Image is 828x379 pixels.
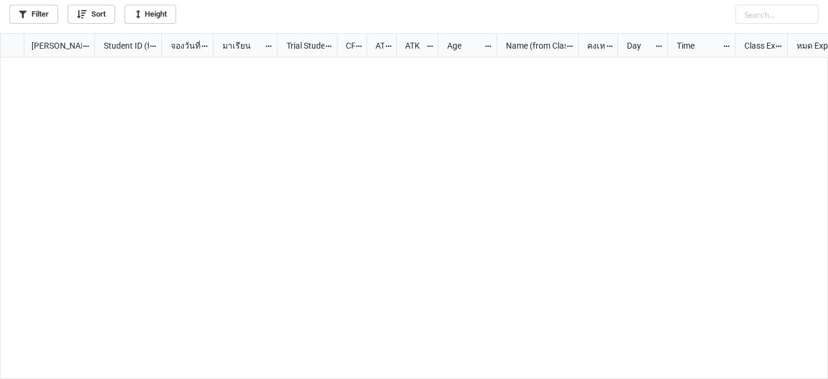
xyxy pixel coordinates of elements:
[339,39,355,52] div: CF
[215,39,265,52] div: มาเรียน
[440,39,484,52] div: Age
[398,39,425,52] div: ATK
[68,5,115,24] a: Sort
[279,39,324,52] div: Trial Student
[24,39,82,52] div: [PERSON_NAME] Name
[1,34,95,58] div: grid
[580,39,605,52] div: คงเหลือ (from Nick Name)
[368,39,385,52] div: ATT
[125,5,176,24] a: Height
[670,39,722,52] div: Time
[499,39,566,52] div: Name (from Class)
[737,39,775,52] div: Class Expiration
[97,39,149,52] div: Student ID (from [PERSON_NAME] Name)
[164,39,201,52] div: จองวันที่
[620,39,655,52] div: Day
[9,5,58,24] a: Filter
[735,5,819,24] input: Search...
